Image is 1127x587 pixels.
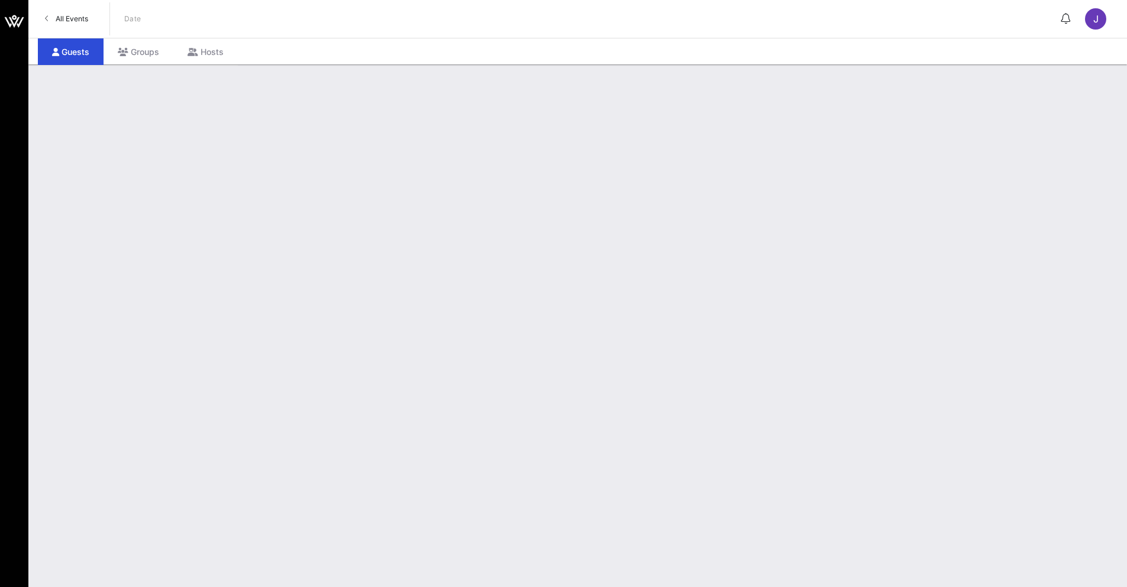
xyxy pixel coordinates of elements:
div: J [1085,8,1106,30]
div: Hosts [173,38,238,65]
span: J [1093,13,1099,25]
p: Date [124,13,141,25]
div: Guests [38,38,104,65]
a: All Events [38,9,95,28]
span: All Events [56,14,88,23]
div: Groups [104,38,173,65]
